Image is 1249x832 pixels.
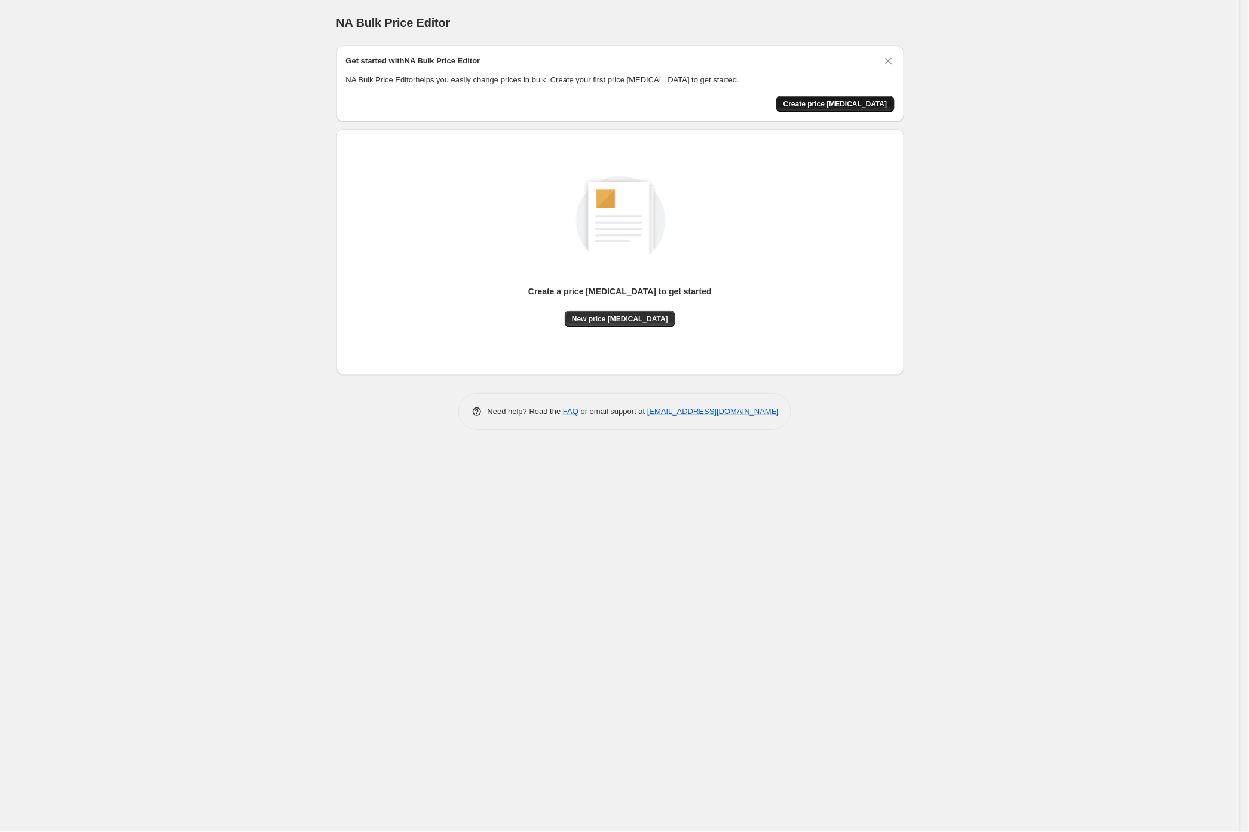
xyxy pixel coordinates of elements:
button: Create price change job [776,96,895,112]
p: Create a price [MEDICAL_DATA] to get started [528,285,712,297]
span: NA Bulk Price Editor [336,16,451,29]
a: [EMAIL_ADDRESS][DOMAIN_NAME] [647,407,779,416]
button: Dismiss card [883,55,895,67]
span: New price [MEDICAL_DATA] [572,314,668,324]
a: FAQ [563,407,578,416]
span: Create price [MEDICAL_DATA] [783,99,887,109]
p: NA Bulk Price Editor helps you easily change prices in bulk. Create your first price [MEDICAL_DAT... [346,74,895,86]
button: New price [MEDICAL_DATA] [565,311,675,327]
h2: Get started with NA Bulk Price Editor [346,55,480,67]
span: or email support at [578,407,647,416]
span: Need help? Read the [488,407,564,416]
